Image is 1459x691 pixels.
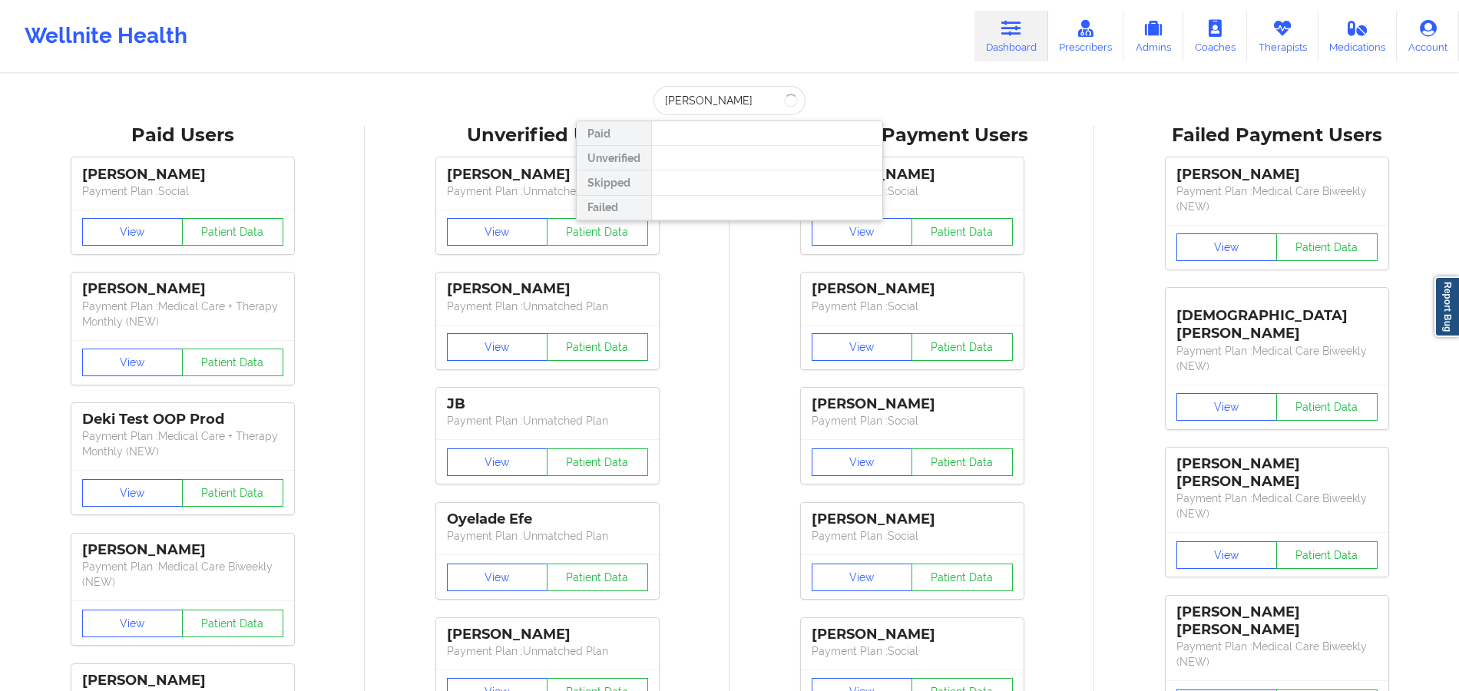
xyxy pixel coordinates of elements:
div: JB [447,395,648,413]
div: [PERSON_NAME] [82,541,283,559]
a: Admins [1123,11,1183,61]
button: View [82,610,184,637]
p: Payment Plan : Medical Care Biweekly (NEW) [1176,183,1378,214]
div: [PERSON_NAME] [812,395,1013,413]
div: Paid Users [11,124,354,147]
div: Deki Test OOP Prod [82,411,283,428]
button: View [82,479,184,507]
button: Patient Data [1276,393,1378,421]
div: [PERSON_NAME] [82,672,283,689]
div: [PERSON_NAME] [1176,166,1378,183]
div: [PERSON_NAME] [812,280,1013,298]
div: [PERSON_NAME] [812,166,1013,183]
p: Payment Plan : Unmatched Plan [447,299,648,314]
p: Payment Plan : Social [812,413,1013,428]
p: Payment Plan : Social [812,183,1013,199]
button: View [82,349,184,376]
a: Account [1397,11,1459,61]
div: [PERSON_NAME] [82,280,283,298]
button: Patient Data [911,564,1013,591]
p: Payment Plan : Unmatched Plan [447,413,648,428]
p: Payment Plan : Unmatched Plan [447,528,648,544]
div: Unverified Users [376,124,719,147]
button: Patient Data [547,564,648,591]
p: Payment Plan : Unmatched Plan [447,183,648,199]
p: Payment Plan : Social [812,528,1013,544]
div: Paid [577,121,651,146]
button: View [812,218,913,246]
button: Patient Data [911,448,1013,476]
div: Skipped [577,170,651,195]
p: Payment Plan : Medical Care + Therapy Monthly (NEW) [82,428,283,459]
p: Payment Plan : Medical Care Biweekly (NEW) [1176,639,1378,670]
button: Patient Data [182,479,283,507]
div: [PERSON_NAME] [812,511,1013,528]
div: Failed Payment Users [1105,124,1448,147]
div: [DEMOGRAPHIC_DATA][PERSON_NAME] [1176,296,1378,342]
button: Patient Data [911,218,1013,246]
button: View [447,333,548,361]
div: Skipped Payment Users [740,124,1083,147]
button: Patient Data [911,333,1013,361]
button: View [812,564,913,591]
button: View [1176,541,1278,569]
a: Dashboard [974,11,1048,61]
button: Patient Data [547,333,648,361]
button: Patient Data [182,610,283,637]
div: [PERSON_NAME] [PERSON_NAME] [1176,455,1378,491]
a: Coaches [1183,11,1247,61]
button: Patient Data [1276,541,1378,569]
div: Unverified [577,146,651,170]
a: Medications [1318,11,1398,61]
button: View [812,448,913,476]
button: View [447,218,548,246]
a: Report Bug [1434,276,1459,337]
button: Patient Data [182,218,283,246]
button: Patient Data [547,448,648,476]
button: View [812,333,913,361]
button: View [1176,393,1278,421]
div: [PERSON_NAME] [PERSON_NAME] [1176,603,1378,639]
div: [PERSON_NAME] [82,166,283,183]
p: Payment Plan : Medical Care + Therapy Monthly (NEW) [82,299,283,329]
a: Therapists [1247,11,1318,61]
button: View [1176,233,1278,261]
button: View [447,564,548,591]
div: Failed [577,196,651,220]
p: Payment Plan : Social [82,183,283,199]
div: [PERSON_NAME] [447,626,648,643]
button: Patient Data [182,349,283,376]
p: Payment Plan : Social [812,299,1013,314]
p: Payment Plan : Medical Care Biweekly (NEW) [1176,343,1378,374]
p: Payment Plan : Medical Care Biweekly (NEW) [82,559,283,590]
button: View [447,448,548,476]
div: [PERSON_NAME] [812,626,1013,643]
p: Payment Plan : Social [812,643,1013,659]
button: View [82,218,184,246]
p: Payment Plan : Unmatched Plan [447,643,648,659]
div: Oyelade Efe [447,511,648,528]
button: Patient Data [1276,233,1378,261]
a: Prescribers [1048,11,1124,61]
div: [PERSON_NAME] [447,166,648,183]
button: Patient Data [547,218,648,246]
div: [PERSON_NAME] [447,280,648,298]
p: Payment Plan : Medical Care Biweekly (NEW) [1176,491,1378,521]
